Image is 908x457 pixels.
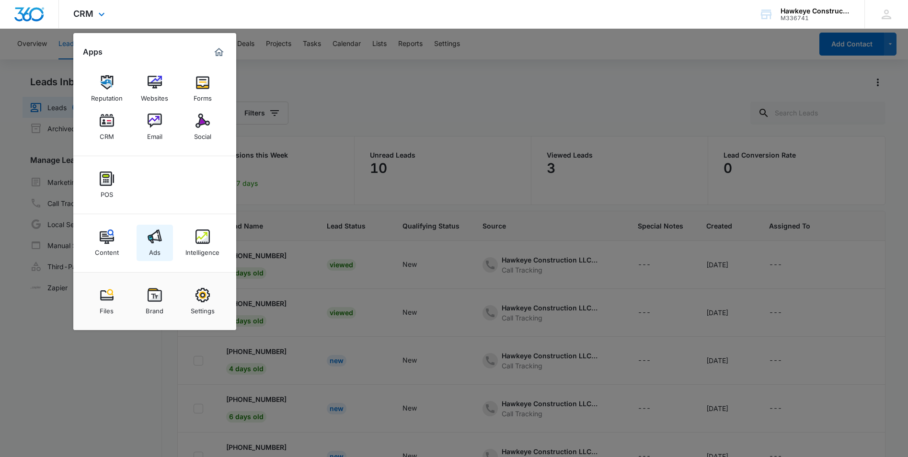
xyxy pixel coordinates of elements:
a: Content [89,225,125,261]
a: Files [89,283,125,320]
a: Brand [137,283,173,320]
a: POS [89,167,125,203]
a: Settings [184,283,221,320]
div: Files [100,302,114,315]
div: CRM [100,128,114,140]
a: Websites [137,70,173,107]
div: Websites [141,90,168,102]
div: Ads [149,244,161,256]
span: CRM [73,9,93,19]
a: Ads [137,225,173,261]
a: Forms [184,70,221,107]
div: account id [781,15,851,22]
div: account name [781,7,851,15]
a: CRM [89,109,125,145]
h2: Apps [83,47,103,57]
div: Forms [194,90,212,102]
a: Intelligence [184,225,221,261]
div: Reputation [91,90,123,102]
div: Intelligence [185,244,219,256]
a: Email [137,109,173,145]
div: Email [147,128,162,140]
a: Marketing 360® Dashboard [211,45,227,60]
div: Settings [191,302,215,315]
div: Content [95,244,119,256]
a: Social [184,109,221,145]
div: Brand [146,302,163,315]
div: Social [194,128,211,140]
a: Reputation [89,70,125,107]
div: POS [101,186,113,198]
